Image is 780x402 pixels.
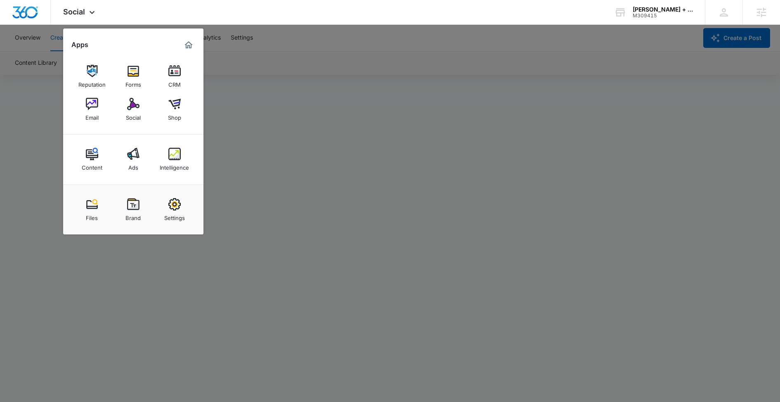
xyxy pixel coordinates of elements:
[126,110,141,121] div: Social
[182,38,195,52] a: Marketing 360® Dashboard
[76,194,108,225] a: Files
[168,110,181,121] div: Shop
[160,160,189,171] div: Intelligence
[76,94,108,125] a: Email
[85,110,99,121] div: Email
[118,61,149,92] a: Forms
[118,194,149,225] a: Brand
[159,61,190,92] a: CRM
[78,77,106,88] div: Reputation
[159,94,190,125] a: Shop
[76,61,108,92] a: Reputation
[633,6,693,13] div: account name
[633,13,693,19] div: account id
[128,160,138,171] div: Ads
[164,210,185,221] div: Settings
[71,41,88,49] h2: Apps
[159,194,190,225] a: Settings
[63,7,85,16] span: Social
[159,144,190,175] a: Intelligence
[82,160,102,171] div: Content
[168,77,181,88] div: CRM
[118,94,149,125] a: Social
[125,77,141,88] div: Forms
[125,210,141,221] div: Brand
[118,144,149,175] a: Ads
[76,144,108,175] a: Content
[86,210,98,221] div: Files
